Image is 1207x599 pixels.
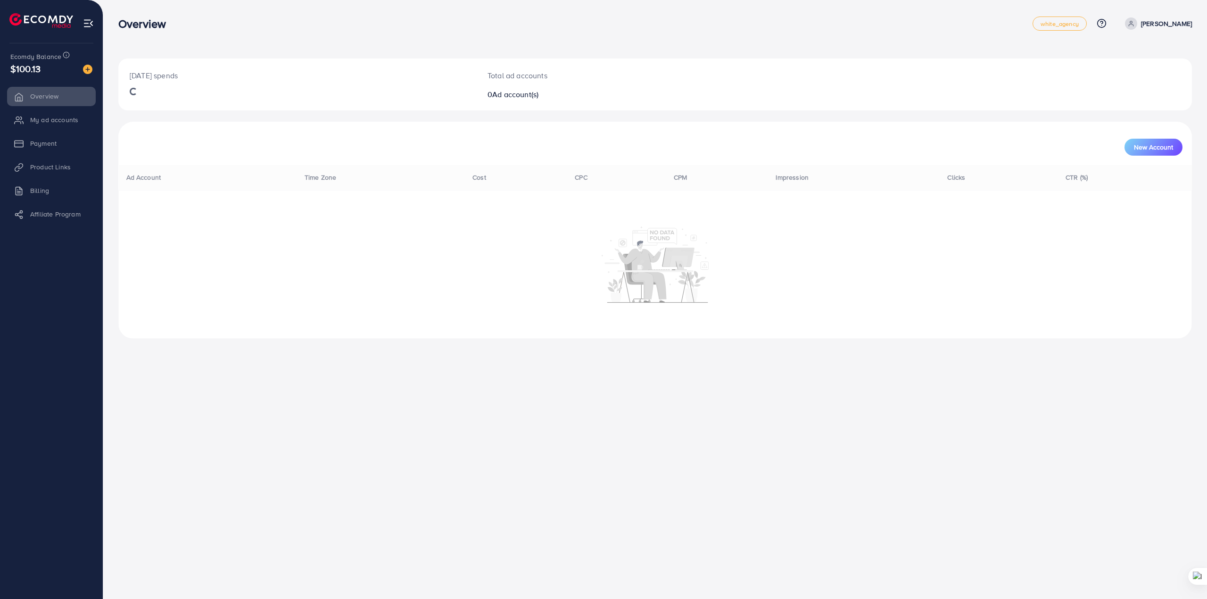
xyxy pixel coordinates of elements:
[130,70,465,81] p: [DATE] spends
[83,18,94,29] img: menu
[1121,17,1192,30] a: [PERSON_NAME]
[118,17,174,31] h3: Overview
[492,89,538,100] span: Ad account(s)
[488,90,733,99] h2: 0
[9,13,73,28] img: logo
[10,52,61,61] span: Ecomdy Balance
[1033,17,1087,31] a: white_agency
[1041,21,1079,27] span: white_agency
[83,65,92,74] img: image
[488,70,733,81] p: Total ad accounts
[1124,139,1182,156] button: New Account
[10,62,41,75] span: $100.13
[1141,18,1192,29] p: [PERSON_NAME]
[1134,144,1173,150] span: New Account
